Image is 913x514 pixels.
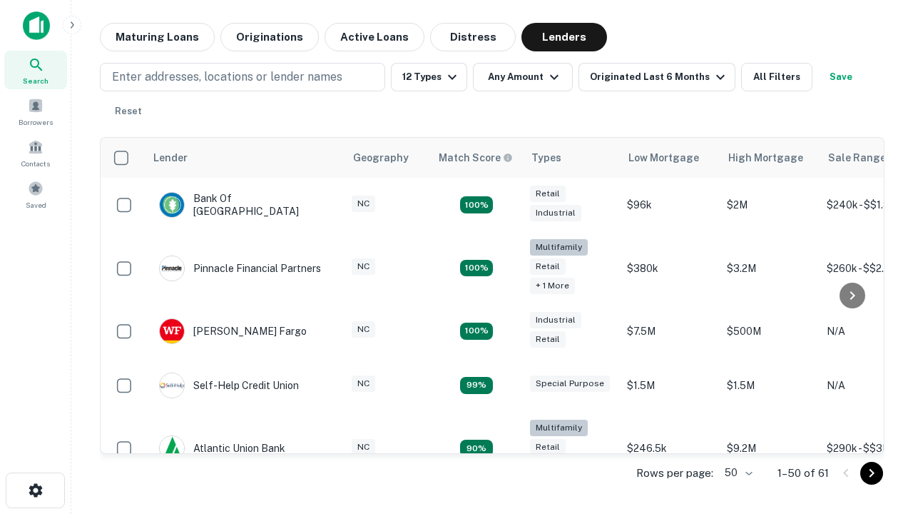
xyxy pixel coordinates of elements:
[818,63,864,91] button: Save your search to get updates of matches that match your search criteria.
[391,63,467,91] button: 12 Types
[530,205,581,221] div: Industrial
[521,23,607,51] button: Lenders
[828,149,886,166] div: Sale Range
[620,138,720,178] th: Low Mortgage
[530,312,581,328] div: Industrial
[19,116,53,128] span: Borrowers
[352,196,375,212] div: NC
[153,149,188,166] div: Lender
[4,92,67,131] a: Borrowers
[4,175,67,213] a: Saved
[530,331,566,348] div: Retail
[145,138,345,178] th: Lender
[106,97,151,126] button: Reset
[352,321,375,338] div: NC
[620,304,720,358] td: $7.5M
[160,373,184,398] img: picture
[636,465,713,482] p: Rows per page:
[26,199,46,211] span: Saved
[439,150,510,166] h6: Match Score
[460,377,493,394] div: Matching Properties: 11, hasApolloMatch: undefined
[352,376,375,392] div: NC
[23,11,50,40] img: capitalize-icon.png
[473,63,573,91] button: Any Amount
[100,63,385,91] button: Enter addresses, locations or lender names
[460,440,493,457] div: Matching Properties: 10, hasApolloMatch: undefined
[21,158,50,169] span: Contacts
[741,63,812,91] button: All Filters
[620,413,720,485] td: $246.5k
[628,149,699,166] div: Low Mortgage
[460,323,493,340] div: Matching Properties: 14, hasApolloMatch: undefined
[728,149,803,166] div: High Mortgage
[4,51,67,89] a: Search
[159,192,330,218] div: Bank Of [GEOGRAPHIC_DATA]
[590,69,729,86] div: Originated Last 6 Months
[860,462,883,485] button: Go to next page
[720,413,820,485] td: $9.2M
[720,358,820,413] td: $1.5M
[460,196,493,213] div: Matching Properties: 15, hasApolloMatch: undefined
[530,258,566,275] div: Retail
[430,23,516,51] button: Distress
[159,435,285,461] div: Atlantic Union Bank
[720,232,820,304] td: $3.2M
[720,178,820,232] td: $2M
[112,69,342,86] p: Enter addresses, locations or lender names
[523,138,620,178] th: Types
[530,239,588,256] div: Multifamily
[345,138,430,178] th: Geography
[620,232,720,304] td: $380k
[777,465,829,482] p: 1–50 of 61
[530,278,575,294] div: + 1 more
[220,23,319,51] button: Originations
[620,178,720,232] td: $96k
[530,420,588,436] div: Multifamily
[439,150,513,166] div: Capitalize uses an advanced AI algorithm to match your search with the best lender. The match sco...
[160,436,184,460] img: picture
[720,304,820,358] td: $500M
[160,256,184,281] img: picture
[325,23,424,51] button: Active Loans
[159,256,321,281] div: Pinnacle Financial Partners
[531,149,561,166] div: Types
[159,318,307,344] div: [PERSON_NAME] Fargo
[430,138,523,178] th: Capitalize uses an advanced AI algorithm to match your search with the best lender. The match sco...
[842,400,913,468] iframe: Chat Widget
[4,133,67,172] a: Contacts
[100,23,215,51] button: Maturing Loans
[530,186,566,202] div: Retail
[160,319,184,343] img: picture
[460,260,493,277] div: Matching Properties: 20, hasApolloMatch: undefined
[530,376,610,392] div: Special Purpose
[353,149,409,166] div: Geography
[352,258,375,275] div: NC
[160,193,184,217] img: picture
[23,75,49,86] span: Search
[352,439,375,455] div: NC
[719,463,755,483] div: 50
[159,373,299,398] div: Self-help Credit Union
[620,358,720,413] td: $1.5M
[720,138,820,178] th: High Mortgage
[530,439,566,455] div: Retail
[578,63,735,91] button: Originated Last 6 Months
